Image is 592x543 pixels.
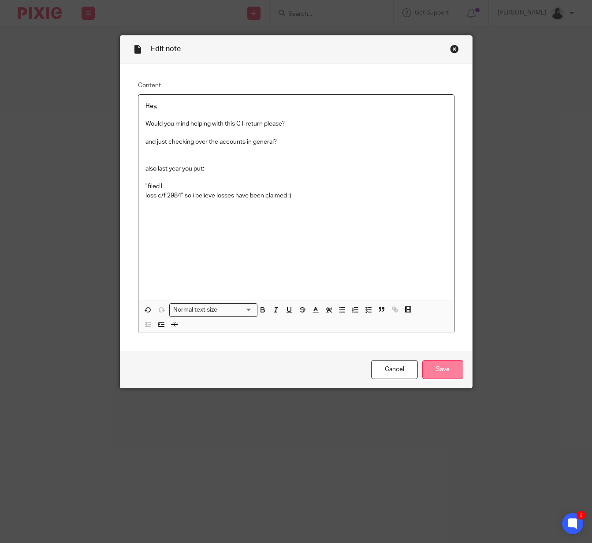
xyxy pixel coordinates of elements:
[138,81,454,90] label: Content
[371,360,418,379] a: Cancel
[577,511,585,520] div: 1
[145,102,447,111] p: Hey,
[145,164,447,173] p: also last year you put:
[220,305,252,315] input: Search for option
[151,45,181,52] span: Edit note
[450,45,459,53] div: Close this dialog window
[145,138,447,146] p: and just checking over the accounts in general?
[422,360,463,379] input: Save
[169,303,257,317] div: Search for option
[171,305,220,315] span: Normal text size
[145,191,447,200] p: loss c/f 2984" so i believe losses have been claimed :)
[145,119,447,128] p: Would you mind helping with this CT return please?
[145,182,447,191] p: "filed l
